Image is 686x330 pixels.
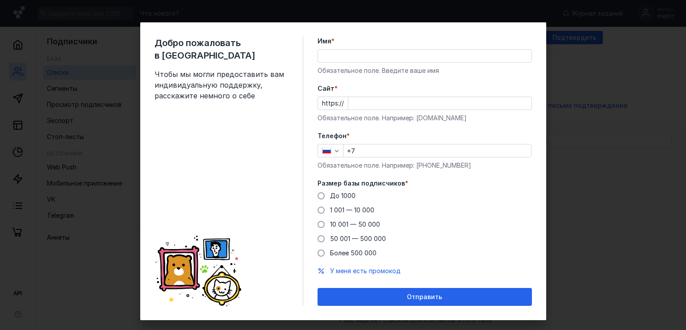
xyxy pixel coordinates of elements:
[330,192,356,199] span: До 1000
[330,235,386,242] span: 50 001 — 500 000
[330,206,374,214] span: 1 001 — 10 000
[318,131,347,140] span: Телефон
[318,66,532,75] div: Обязательное поле. Введите ваше имя
[330,267,401,275] span: У меня есть промокод
[318,161,532,170] div: Обязательное поле. Например: [PHONE_NUMBER]
[330,267,401,275] button: У меня есть промокод
[330,220,380,228] span: 10 001 — 50 000
[318,288,532,306] button: Отправить
[330,249,376,257] span: Более 500 000
[407,293,442,301] span: Отправить
[318,37,331,46] span: Имя
[318,179,405,188] span: Размер базы подписчиков
[155,37,289,62] span: Добро пожаловать в [GEOGRAPHIC_DATA]
[318,114,532,123] div: Обязательное поле. Например: [DOMAIN_NAME]
[318,84,335,93] span: Cайт
[155,69,289,101] span: Чтобы мы могли предоставить вам индивидуальную поддержку, расскажите немного о себе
